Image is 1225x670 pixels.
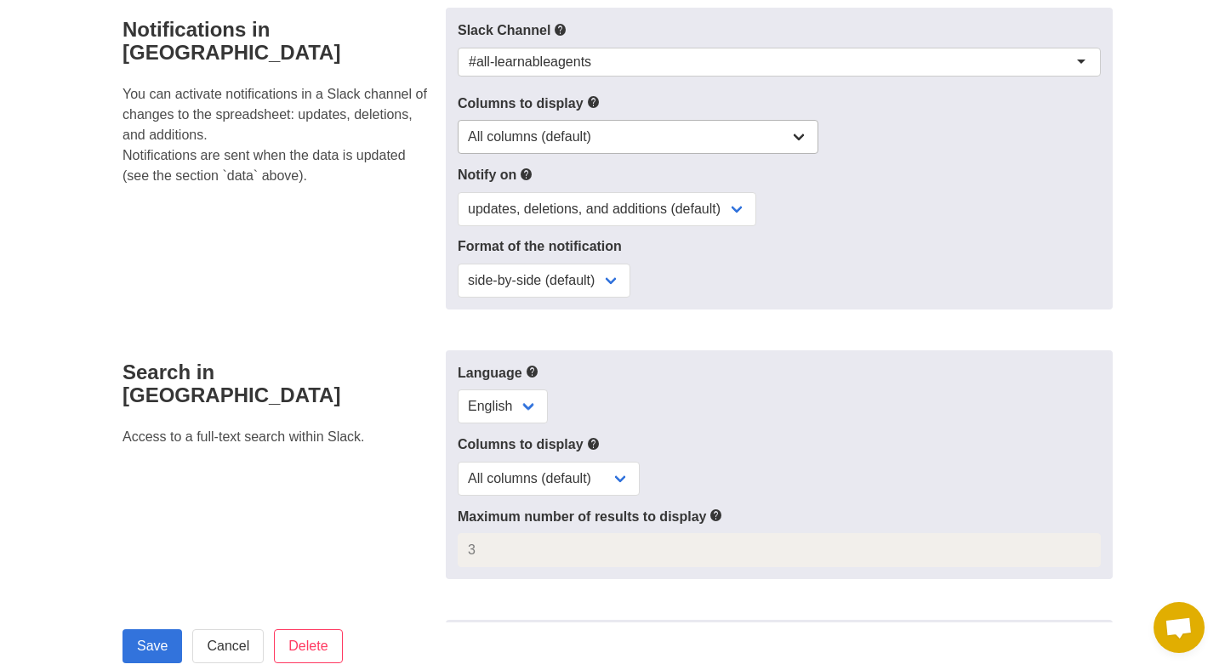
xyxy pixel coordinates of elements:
[458,434,1101,455] label: Columns to display
[458,164,1101,185] label: Notify on
[122,629,182,663] input: Save
[122,427,436,447] p: Access to a full-text search within Slack.
[458,506,1101,527] label: Maximum number of results to display
[122,84,436,186] p: You can activate notifications in a Slack channel of changes to the spreadsheet: updates, deletio...
[1154,602,1205,653] div: Open chat
[274,629,342,663] input: Delete
[458,236,1101,257] label: Format of the notification
[122,18,436,64] h4: Notifications in [GEOGRAPHIC_DATA]
[469,54,591,71] div: #all-learnableagents
[458,362,1101,383] label: Language
[122,361,436,406] h4: Search in [GEOGRAPHIC_DATA]
[192,629,264,663] a: Cancel
[458,93,1101,114] label: Columns to display
[458,20,1101,41] label: Slack Channel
